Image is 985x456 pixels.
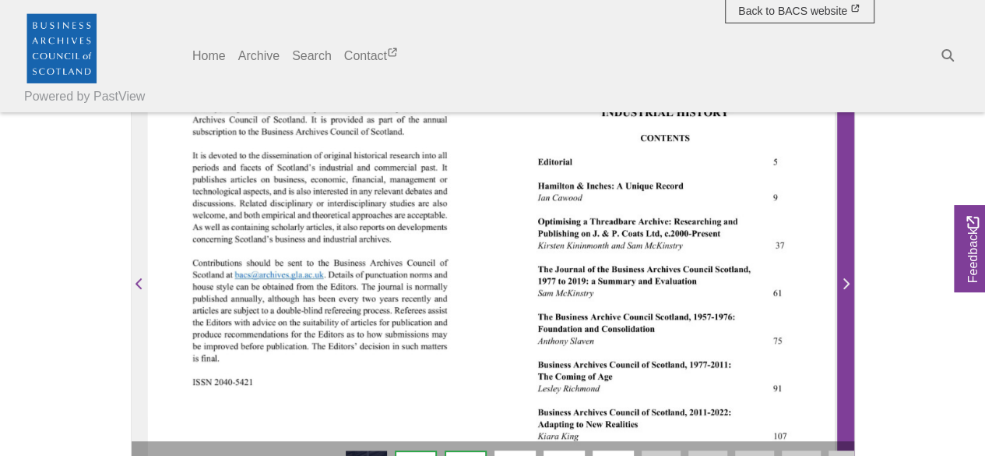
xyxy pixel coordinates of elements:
[964,216,983,283] span: Feedback
[24,6,99,89] a: Business Archives Council of Scotland logo
[232,41,286,72] a: Archive
[24,10,99,85] img: Business Archives Council of Scotland
[954,205,985,292] a: Would you like to provide feedback?
[286,41,338,72] a: Search
[738,5,847,17] span: Back to BACS website
[24,87,145,106] a: Powered by PastView
[338,41,406,72] a: Contact
[186,41,232,72] a: Home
